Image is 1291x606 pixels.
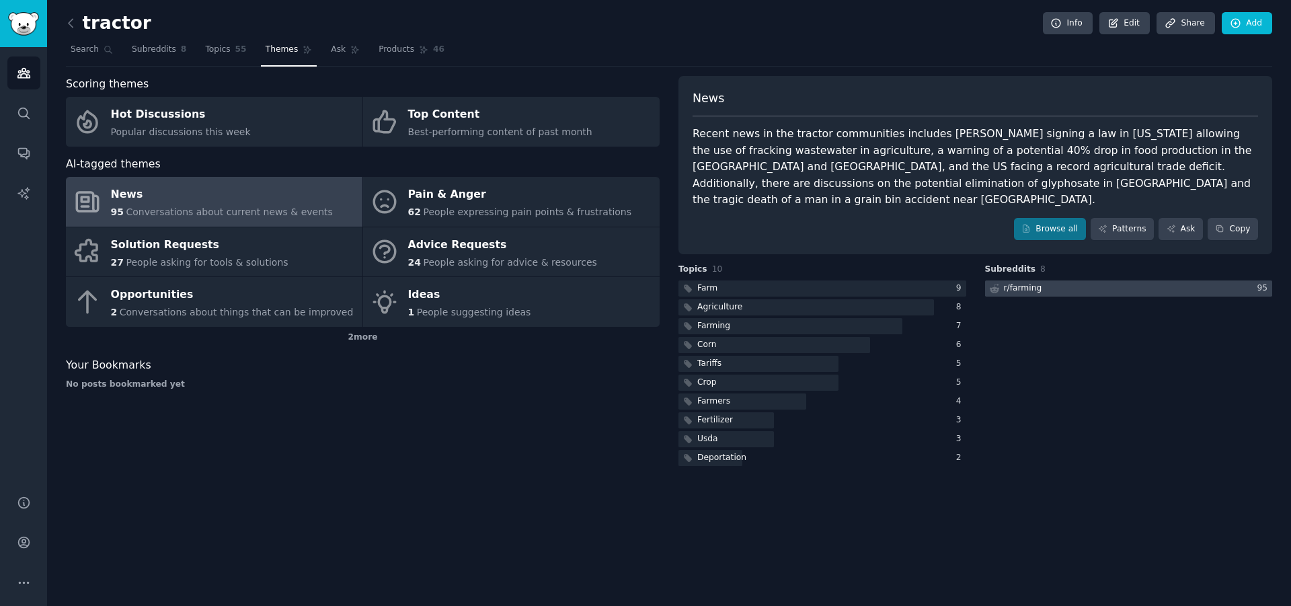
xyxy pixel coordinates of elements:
div: Recent news in the tractor communities includes [PERSON_NAME] signing a law in [US_STATE] allowin... [693,126,1258,209]
span: 95 [111,206,124,217]
div: Farm [697,282,717,295]
span: Products [379,44,414,56]
span: Scoring themes [66,76,149,93]
div: Farmers [697,395,730,408]
div: Ideas [408,285,531,306]
div: 4 [956,395,966,408]
div: 3 [956,433,966,445]
span: People suggesting ideas [417,307,531,317]
span: Themes [266,44,299,56]
a: Pain & Anger62People expressing pain points & frustrations [363,177,660,227]
span: 27 [111,257,124,268]
span: Subreddits [985,264,1036,276]
span: Ask [331,44,346,56]
div: r/ farming [1004,282,1042,295]
div: 5 [956,377,966,389]
span: Best-performing content of past month [408,126,592,137]
a: Advice Requests24People asking for advice & resources [363,227,660,277]
div: Pain & Anger [408,184,632,206]
a: Ask [1159,218,1203,241]
a: Top ContentBest-performing content of past month [363,97,660,147]
span: Search [71,44,99,56]
div: Deportation [697,452,746,464]
a: Usda3 [678,431,966,448]
div: 2 [956,452,966,464]
div: Farming [697,320,730,332]
a: News95Conversations about current news & events [66,177,362,227]
a: Crop5 [678,375,966,391]
div: Advice Requests [408,234,597,256]
a: Edit [1099,12,1150,35]
span: Topics [205,44,230,56]
div: Fertilizer [697,414,733,426]
div: Tariffs [697,358,721,370]
span: News [693,90,724,107]
a: r/farming95 [985,280,1273,297]
div: Agriculture [697,301,742,313]
a: Deportation2 [678,450,966,467]
span: 1 [408,307,415,317]
a: Tariffs5 [678,356,966,373]
span: 55 [235,44,247,56]
span: AI-tagged themes [66,156,161,173]
span: Subreddits [132,44,176,56]
div: Hot Discussions [111,104,251,126]
a: Fertilizer3 [678,412,966,429]
div: 7 [956,320,966,332]
a: Farmers4 [678,393,966,410]
span: 46 [433,44,444,56]
span: 24 [408,257,421,268]
span: Popular discussions this week [111,126,251,137]
span: 2 [111,307,118,317]
span: 8 [181,44,187,56]
div: 3 [956,414,966,426]
a: Corn6 [678,337,966,354]
div: Usda [697,433,718,445]
div: 2 more [66,327,660,348]
span: People asking for tools & solutions [126,257,288,268]
div: 9 [956,282,966,295]
span: Your Bookmarks [66,357,151,374]
a: Share [1157,12,1214,35]
div: 6 [956,339,966,351]
a: Info [1043,12,1093,35]
span: Topics [678,264,707,276]
a: Agriculture8 [678,299,966,316]
span: 8 [1040,264,1046,274]
div: Corn [697,339,717,351]
a: Subreddits8 [127,39,191,67]
div: Opportunities [111,285,354,306]
span: 10 [712,264,723,274]
a: Search [66,39,118,67]
span: People asking for advice & resources [423,257,596,268]
span: Conversations about things that can be improved [120,307,354,317]
a: Opportunities2Conversations about things that can be improved [66,277,362,327]
a: Farming7 [678,318,966,335]
span: Conversations about current news & events [126,206,332,217]
a: Browse all [1014,218,1086,241]
div: 5 [956,358,966,370]
div: Crop [697,377,717,389]
a: Ask [326,39,364,67]
div: 95 [1257,282,1272,295]
a: Topics55 [200,39,251,67]
a: Hot DiscussionsPopular discussions this week [66,97,362,147]
button: Copy [1208,218,1258,241]
div: News [111,184,333,206]
h2: tractor [66,13,151,34]
span: 62 [408,206,421,217]
a: Ideas1People suggesting ideas [363,277,660,327]
div: 8 [956,301,966,313]
div: Solution Requests [111,234,288,256]
span: People expressing pain points & frustrations [423,206,631,217]
a: Add [1222,12,1272,35]
div: Top Content [408,104,592,126]
img: GummySearch logo [8,12,39,36]
a: Solution Requests27People asking for tools & solutions [66,227,362,277]
div: No posts bookmarked yet [66,379,660,391]
a: Farm9 [678,280,966,297]
a: Patterns [1091,218,1154,241]
a: Themes [261,39,317,67]
a: Products46 [374,39,449,67]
